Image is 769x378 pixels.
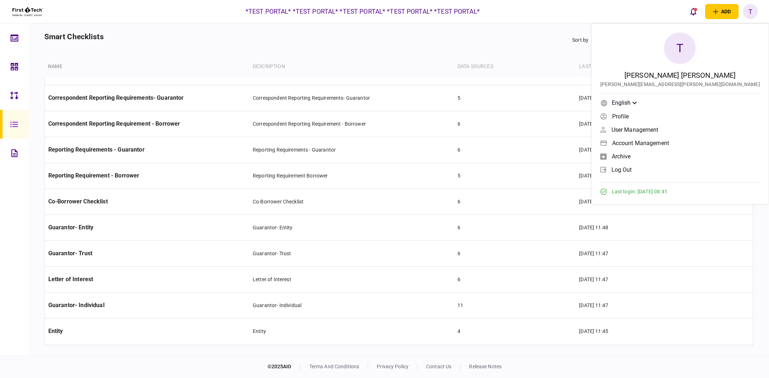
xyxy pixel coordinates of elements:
[454,56,575,77] th: data sources
[454,344,575,370] td: 4
[454,292,575,318] td: 11
[246,7,480,16] div: *TEST PORTAL* *TEST PORTAL* *TEST PORTAL* *TEST PORTAL* *TEST PORTAL*
[48,146,145,153] span: Reporting Requirements - Guarantor
[576,163,701,189] td: [DATE] 05:54
[705,4,739,19] button: open adding identity options
[576,215,701,240] td: [DATE] 11:48
[249,318,454,344] td: Entity
[249,344,454,370] td: Trust
[454,215,575,240] td: 6
[249,85,454,111] td: Correspondent Reporting Requirements- Guarantor
[576,56,701,77] th: last modified
[454,137,575,163] td: 6
[612,153,631,159] span: archive
[454,318,575,344] td: 4
[600,164,760,175] a: log out
[454,85,575,111] td: 5
[48,328,63,334] span: Entity
[48,198,108,205] span: Co-Borrower Checklist
[612,113,629,120] span: Profile
[48,94,184,101] span: Correspondent Reporting Requirements- Guarantor
[686,4,701,19] button: open notifications list
[44,56,249,77] th: Name
[377,364,408,369] a: privacy policy
[454,240,575,266] td: 6
[600,151,760,162] a: archive
[611,167,632,173] span: log out
[572,36,588,44] div: Sort by
[48,250,92,257] span: Guarantor- Trust
[454,163,575,189] td: 5
[454,266,575,292] td: 6
[576,344,701,370] td: [DATE] 11:45
[309,364,359,369] a: terms and conditions
[249,137,454,163] td: Reporting Requirements - Guarantor
[576,318,701,344] td: [DATE] 11:45
[743,4,758,19] button: T
[249,189,454,215] td: Co-Borrower Checklist
[624,70,736,81] div: [PERSON_NAME] [PERSON_NAME]
[454,189,575,215] td: 6
[576,111,701,137] td: [DATE] 05:55
[664,32,696,64] div: T
[611,127,659,133] span: User management
[576,85,701,111] td: [DATE] 05:55
[600,81,760,88] div: [PERSON_NAME][EMAIL_ADDRESS][PERSON_NAME][DOMAIN_NAME]
[612,99,637,107] div: English
[600,138,760,148] a: Account management
[12,3,44,21] img: client company logo
[426,364,451,369] a: contact us
[249,56,454,77] th: Description
[48,172,140,179] span: Reporting Requirement - Borrower
[48,120,180,127] span: Correspondent Reporting Requirement - Borrower
[249,111,454,137] td: Correspondent Reporting Requirement - Borrower
[576,240,701,266] td: [DATE] 11:47
[600,124,760,135] a: User management
[48,224,94,231] span: Guarantor- Entity
[249,240,454,266] td: Guarantor- Trust
[249,163,454,189] td: Reporting Requirement Borrower
[612,188,667,195] span: Last login : [DATE] 08:41
[249,292,454,318] td: Guarantor- Individual
[576,137,701,163] td: [DATE] 05:54
[48,302,105,309] span: Guarantor- Individual
[44,32,104,55] h2: smart checklists
[576,266,701,292] td: [DATE] 11:47
[454,111,575,137] td: 6
[249,266,454,292] td: Letter of Interest
[600,111,760,122] a: Profile
[576,292,701,318] td: [DATE] 11:47
[249,215,454,240] td: Guarantor- Entity
[612,140,669,146] span: Account management
[576,189,701,215] td: [DATE] 11:48
[268,363,301,370] div: © 2025 AIO
[469,364,502,369] a: release notes
[48,276,93,283] span: Letter of Interest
